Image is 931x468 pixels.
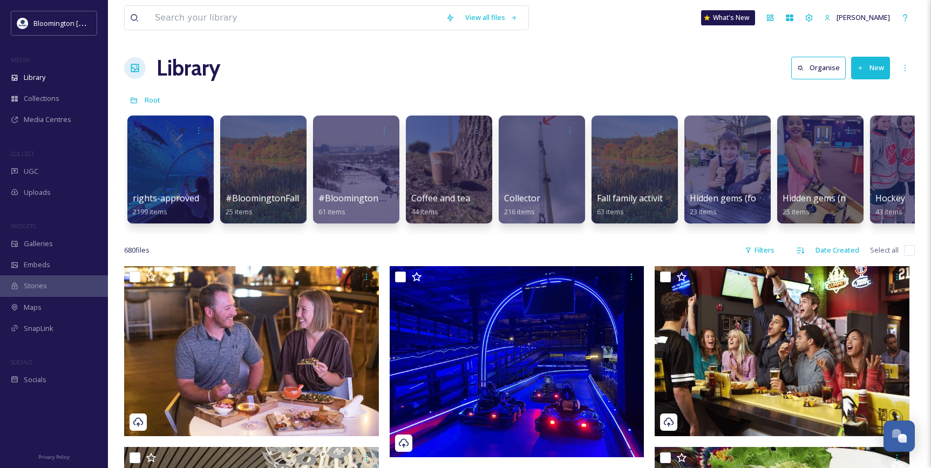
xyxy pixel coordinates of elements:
a: Privacy Policy [38,450,70,463]
a: Hidden gems (food)23 items [690,193,769,216]
a: Coffee and tea44 items [411,193,470,216]
div: Filters [739,240,780,261]
img: The Fair on 4-01, Courtesy of The Fair on 4.jpg [390,266,644,457]
span: Coffee and tea [411,192,470,204]
span: rights-approved [133,192,199,204]
span: [PERSON_NAME] [837,12,890,22]
span: 63 items [597,207,624,216]
span: SnapLink [24,323,53,334]
span: Library [24,72,45,83]
span: 43 items [875,207,902,216]
a: Hockey43 items [875,193,905,216]
span: UGC [24,166,38,177]
a: Collector216 items [504,193,540,216]
span: #BloomingtonFall [226,192,299,204]
span: Uploads [24,187,51,198]
span: SOCIALS [11,358,32,366]
span: #BloomingtonWinter [318,192,406,204]
img: FireLake, Courtesy of FireLake Grill House.jpeg [124,266,379,436]
span: Embeds [24,260,50,270]
a: Library [157,52,220,84]
a: Fall family activities63 items [597,193,674,216]
button: Open Chat [884,420,915,452]
button: New [851,57,890,79]
span: 216 items [504,207,535,216]
span: MEDIA [11,56,30,64]
span: 680 file s [124,245,149,255]
div: Date Created [810,240,865,261]
span: Fall family activities [597,192,674,204]
span: Collections [24,93,59,104]
span: Hockey [875,192,905,204]
span: 23 items [690,207,717,216]
span: Root [145,95,160,105]
span: Collector [504,192,540,204]
span: 25 items [783,207,810,216]
span: Select all [870,245,899,255]
a: View all files [460,7,523,28]
span: Galleries [24,239,53,249]
span: Socials [24,375,46,385]
a: #BloomingtonWinter61 items [318,193,406,216]
a: Hidden gems (non-food)25 items [783,193,881,216]
span: Privacy Policy [38,453,70,460]
span: 61 items [318,207,345,216]
span: Maps [24,302,42,313]
a: rights-approved2199 items [133,193,199,216]
button: Organise [791,57,846,79]
span: Hidden gems (non-food) [783,192,881,204]
span: 44 items [411,207,438,216]
span: Media Centres [24,114,71,125]
span: Bloomington [US_STATE] Travel & Tourism [33,18,168,28]
a: Organise [791,57,851,79]
img: 429649847_804695101686009_1723528578384153789_n.jpg [17,18,28,29]
a: Root [145,93,160,106]
span: Hidden gems (food) [690,192,769,204]
span: 25 items [226,207,253,216]
span: Stories [24,281,47,291]
a: What's New [701,10,755,25]
input: Search your library [149,6,440,30]
span: WIDGETS [11,222,36,230]
span: COLLECT [11,150,34,158]
img: Reaction_144.jpg [655,266,909,436]
span: 2199 items [133,207,167,216]
a: #BloomingtonFall25 items [226,193,299,216]
a: [PERSON_NAME] [819,7,895,28]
